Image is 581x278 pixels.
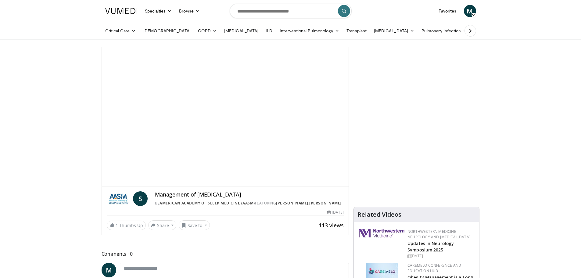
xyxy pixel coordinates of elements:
[155,191,344,198] h4: Management of [MEDICAL_DATA]
[276,25,343,37] a: Interventional Pulmonology
[116,222,118,228] span: 1
[276,200,308,206] a: [PERSON_NAME]
[141,5,176,17] a: Specialties
[105,8,138,14] img: VuMedi Logo
[179,220,210,230] button: Save to
[359,229,404,237] img: 2a462fb6-9365-492a-ac79-3166a6f924d8.png.150x105_q85_autocrop_double_scale_upscale_version-0.2.jpg
[160,200,255,206] a: American Academy of Sleep Medicine (AASM)
[407,229,470,240] a: Northwestern Medicine Neurology and [MEDICAL_DATA]
[418,25,471,37] a: Pulmonary Infection
[319,222,344,229] span: 113 views
[407,240,454,253] a: Updates in Neurology Symposium 2025
[371,47,462,123] iframe: Advertisement
[102,263,116,277] a: M
[102,47,349,186] video-js: Video Player
[262,25,276,37] a: ILD
[140,25,194,37] a: [DEMOGRAPHIC_DATA]
[102,25,140,37] a: Critical Care
[107,221,146,230] a: 1 Thumbs Up
[407,253,474,259] div: [DATE]
[343,25,370,37] a: Transplant
[133,191,148,206] a: S
[309,200,342,206] a: [PERSON_NAME]
[435,5,460,17] a: Favorites
[221,25,262,37] a: [MEDICAL_DATA]
[148,220,177,230] button: Share
[464,5,476,17] a: M
[102,250,349,258] span: Comments 0
[194,25,221,37] a: COPD
[107,191,131,206] img: American Academy of Sleep Medicine (AASM)
[371,127,462,203] iframe: Advertisement
[407,263,461,273] a: CaReMeLO Conference and Education Hub
[175,5,203,17] a: Browse
[327,210,344,215] div: [DATE]
[155,200,344,206] div: By FEATURING ,
[230,4,352,18] input: Search topics, interventions
[370,25,418,37] a: [MEDICAL_DATA]
[357,211,401,218] h4: Related Videos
